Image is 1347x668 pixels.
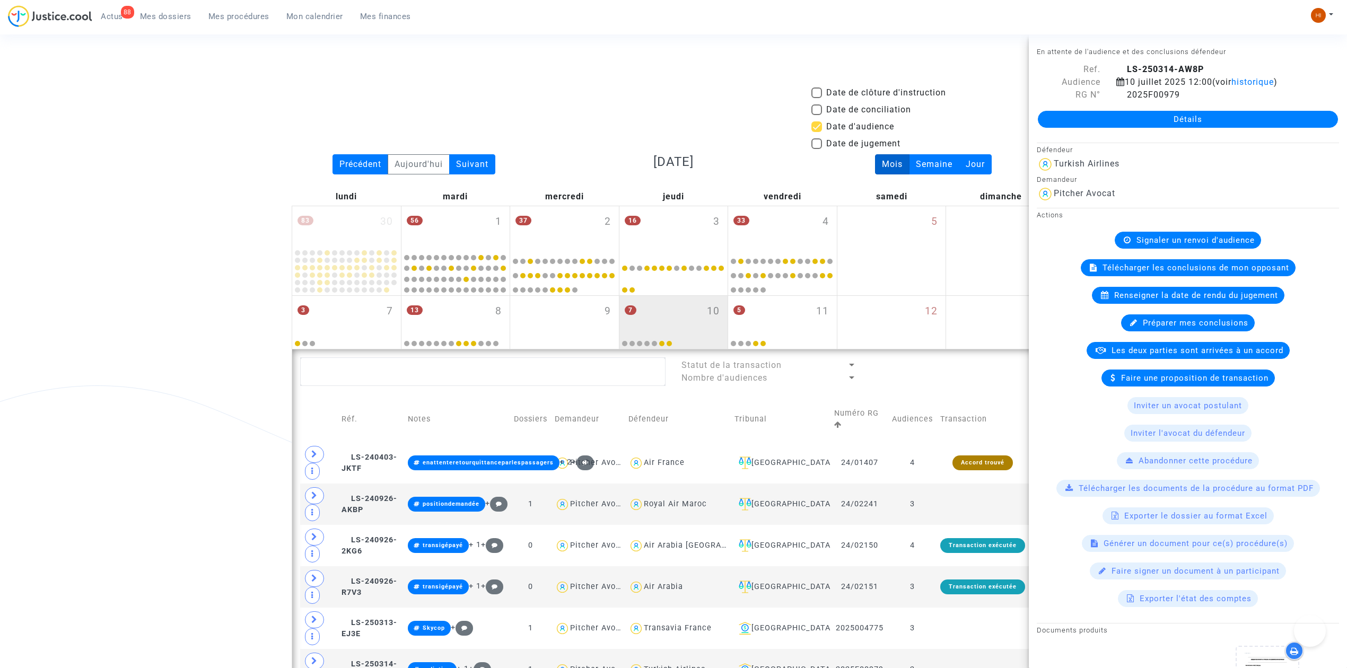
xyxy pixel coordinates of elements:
div: samedi juillet 12 [837,296,946,349]
span: Date de conciliation [826,103,911,116]
div: lundi juin 30, 83 events, click to expand [292,206,401,248]
div: Pitcher Avocat [570,499,628,508]
div: Royal Air Maroc [644,499,707,508]
span: 7 [387,304,393,319]
span: Préparer mes conclusions [1143,318,1248,328]
span: 3 [298,305,309,315]
img: icon-faciliter-sm.svg [739,456,751,469]
div: mardi juillet 1, 56 events, click to expand [401,206,510,249]
div: 88 [121,6,134,19]
div: samedi [837,188,947,206]
span: positiondemandée [423,500,479,507]
div: jeudi juillet 3, 16 events, click to expand [619,206,728,249]
a: Mes dossiers [132,8,200,24]
span: 7 [625,305,636,315]
span: 8 [495,304,502,319]
span: LS-250313-EJ3E [342,618,397,639]
img: icon-faciliter-sm.svg [739,539,751,552]
span: Exporter l'état des comptes [1140,594,1252,603]
div: Ref. [1029,63,1108,76]
td: 4 [888,525,937,566]
span: Inviter l'avocat du défendeur [1131,428,1245,438]
span: Exporter le dossier au format Excel [1124,511,1267,521]
div: lundi juillet 7, 3 events, click to expand [292,296,401,337]
div: Air Arabia [GEOGRAPHIC_DATA] [644,541,767,550]
span: Nombre d'audiences [681,373,767,383]
div: samedi juillet 5 [837,206,946,295]
img: fc99b196863ffcca57bb8fe2645aafd9 [1311,8,1326,23]
div: mardi [401,188,510,206]
div: Transavia France [644,623,712,632]
img: icon-faciliter-sm.svg [739,498,751,511]
a: 88Actus [92,8,132,24]
img: icon-user.svg [555,497,570,512]
div: Pitcher Avocat [570,541,628,550]
span: Mon calendrier [286,12,343,21]
div: Pitcher Avocat [570,623,628,632]
div: mercredi juillet 2, 37 events, click to expand [510,206,619,249]
td: Notes [404,397,510,442]
td: Réf. [338,397,405,442]
span: + [481,540,504,549]
span: + 1 [469,540,481,549]
span: Actus [101,12,123,21]
div: jeudi [619,188,728,206]
div: jeudi juillet 10, 7 events, click to expand [619,296,728,337]
span: 2 [605,214,611,230]
div: dimanche juillet 6 [946,206,1055,295]
span: Inviter un avocat postulant [1134,401,1242,410]
span: Télécharger les documents de la procédure au format PDF [1079,484,1314,493]
small: Documents produits [1037,626,1108,634]
div: dimanche [946,188,1055,206]
td: Transaction [937,397,1029,442]
span: 56 [407,216,423,225]
a: Mon calendrier [278,8,352,24]
span: Télécharger les conclusions de mon opposant [1103,263,1289,273]
td: 1 [510,608,551,649]
span: Générer un document pour ce(s) procédure(s) [1104,539,1288,548]
td: Audiences [888,397,937,442]
div: [GEOGRAPHIC_DATA] [734,498,827,511]
div: 10 juillet 2025 12:00 [1108,76,1320,89]
span: Date de clôture d'instruction [826,86,946,99]
span: 2025F00979 [1116,90,1180,100]
span: Statut de la transaction [681,360,782,370]
td: 0 [510,525,551,566]
iframe: Help Scout Beacon - Open [1294,615,1326,647]
div: Accord trouvé [952,455,1013,470]
div: RG N° [1029,89,1108,101]
img: icon-banque.svg [739,622,751,635]
img: icon-user.svg [628,455,644,471]
span: Mes dossiers [140,12,191,21]
span: Date d'audience [826,120,894,133]
span: 9 [605,304,611,319]
a: Mes finances [352,8,419,24]
div: lundi [292,188,401,206]
span: Skycop [423,625,445,631]
td: 3 [888,566,937,608]
td: 2025004775 [830,608,888,649]
span: + [451,623,474,632]
span: 11 [816,304,829,319]
div: Aujourd'hui [388,154,450,174]
img: icon-user.svg [1037,156,1054,173]
span: 33 [733,216,749,225]
div: Air France [644,458,685,467]
img: icon-user.svg [555,455,570,471]
span: 12 [925,304,938,319]
span: Signaler un renvoi d'audience [1136,235,1255,245]
span: transigépayé [423,583,463,590]
div: Pitcher Avocat [570,582,628,591]
img: jc-logo.svg [8,5,92,27]
div: mercredi [510,188,619,206]
img: icon-user.svg [628,579,644,595]
span: 4 [823,214,829,230]
span: 16 [625,216,641,225]
td: 3 [888,484,937,525]
span: 13 [407,305,423,315]
span: + 1 [469,582,481,591]
span: Faire signer un document à un participant [1112,566,1280,576]
h3: [DATE] [552,154,795,170]
small: En attente de l'audience et des conclusions défendeur [1037,48,1226,56]
img: icon-user.svg [628,621,644,636]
